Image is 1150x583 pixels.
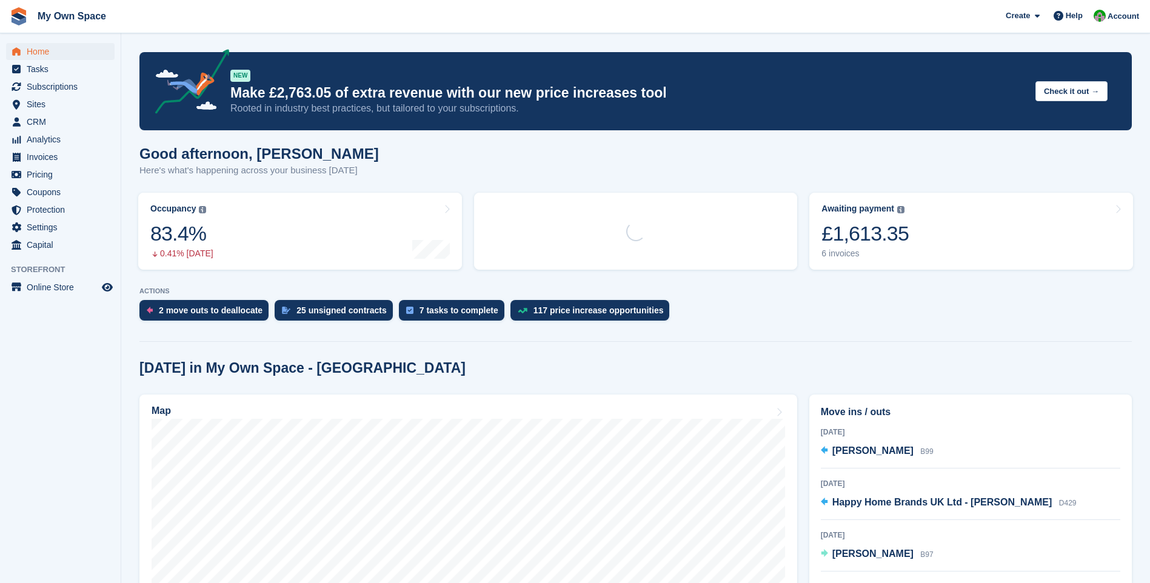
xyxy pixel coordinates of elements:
img: Paula Harris [1094,10,1106,22]
span: Analytics [27,131,99,148]
h2: Move ins / outs [821,405,1120,419]
a: menu [6,201,115,218]
div: NEW [230,70,250,82]
div: 6 invoices [821,248,909,259]
div: 2 move outs to deallocate [159,305,262,315]
span: B99 [920,447,933,456]
a: menu [6,78,115,95]
img: contract_signature_icon-13c848040528278c33f63329250d36e43548de30e8caae1d1a13099fd9432cc5.svg [282,307,290,314]
div: 83.4% [150,221,213,246]
span: Coupons [27,184,99,201]
span: Create [1006,10,1030,22]
span: Help [1066,10,1083,22]
h2: [DATE] in My Own Space - [GEOGRAPHIC_DATA] [139,360,466,376]
img: stora-icon-8386f47178a22dfd0bd8f6a31ec36ba5ce8667c1dd55bd0f319d3a0aa187defe.svg [10,7,28,25]
div: 7 tasks to complete [420,305,498,315]
a: menu [6,43,115,60]
h2: Map [152,405,171,416]
img: price-adjustments-announcement-icon-8257ccfd72463d97f412b2fc003d46551f7dbcb40ab6d574587a9cd5c0d94... [145,49,230,118]
span: B97 [920,550,933,559]
div: 25 unsigned contracts [296,305,387,315]
span: Pricing [27,166,99,183]
div: [DATE] [821,530,1120,541]
a: My Own Space [33,6,111,26]
span: Online Store [27,279,99,296]
a: menu [6,131,115,148]
a: [PERSON_NAME] B97 [821,547,934,562]
a: 7 tasks to complete [399,300,510,327]
span: [PERSON_NAME] [832,445,914,456]
p: Make £2,763.05 of extra revenue with our new price increases tool [230,84,1026,102]
div: 0.41% [DATE] [150,248,213,259]
div: Awaiting payment [821,204,894,214]
span: Storefront [11,264,121,276]
a: menu [6,219,115,236]
span: Happy Home Brands UK Ltd - [PERSON_NAME] [832,497,1052,507]
a: 117 price increase opportunities [510,300,676,327]
span: Settings [27,219,99,236]
a: menu [6,61,115,78]
button: Check it out → [1035,81,1108,101]
h1: Good afternoon, [PERSON_NAME] [139,145,379,162]
a: [PERSON_NAME] B99 [821,444,934,459]
span: Protection [27,201,99,218]
span: Capital [27,236,99,253]
p: Rooted in industry best practices, but tailored to your subscriptions. [230,102,1026,115]
img: icon-info-grey-7440780725fd019a000dd9b08b2336e03edf1995a4989e88bcd33f0948082b44.svg [199,206,206,213]
div: 117 price increase opportunities [533,305,664,315]
span: Sites [27,96,99,113]
div: [DATE] [821,427,1120,438]
a: menu [6,96,115,113]
span: Subscriptions [27,78,99,95]
span: [PERSON_NAME] [832,548,914,559]
div: £1,613.35 [821,221,909,246]
p: ACTIONS [139,287,1132,295]
img: icon-info-grey-7440780725fd019a000dd9b08b2336e03edf1995a4989e88bcd33f0948082b44.svg [897,206,904,213]
img: price_increase_opportunities-93ffe204e8149a01c8c9dc8f82e8f89637d9d84a8eef4429ea346261dce0b2c0.svg [518,308,527,313]
a: Preview store [100,280,115,295]
a: menu [6,166,115,183]
a: Occupancy 83.4% 0.41% [DATE] [138,193,462,270]
a: menu [6,279,115,296]
a: Awaiting payment £1,613.35 6 invoices [809,193,1133,270]
img: move_outs_to_deallocate_icon-f764333ba52eb49d3ac5e1228854f67142a1ed5810a6f6cc68b1a99e826820c5.svg [147,307,153,314]
a: menu [6,148,115,165]
a: 25 unsigned contracts [275,300,399,327]
span: Tasks [27,61,99,78]
a: 2 move outs to deallocate [139,300,275,327]
span: Account [1108,10,1139,22]
img: task-75834270c22a3079a89374b754ae025e5fb1db73e45f91037f5363f120a921f8.svg [406,307,413,314]
p: Here's what's happening across your business [DATE] [139,164,379,178]
div: [DATE] [821,478,1120,489]
span: Invoices [27,148,99,165]
a: menu [6,184,115,201]
a: Happy Home Brands UK Ltd - [PERSON_NAME] D429 [821,495,1077,511]
span: D429 [1059,499,1077,507]
a: menu [6,236,115,253]
span: CRM [27,113,99,130]
a: menu [6,113,115,130]
span: Home [27,43,99,60]
div: Occupancy [150,204,196,214]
